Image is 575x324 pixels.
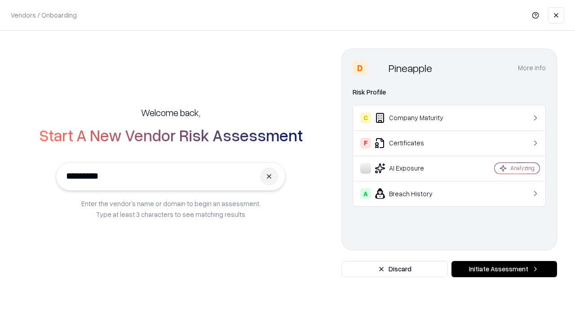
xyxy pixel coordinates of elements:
[353,61,367,75] div: D
[389,61,432,75] div: Pineapple
[360,138,371,148] div: F
[451,261,557,277] button: Initiate Assessment
[360,188,371,199] div: A
[11,10,77,20] p: Vendors / Onboarding
[353,87,546,98] div: Risk Profile
[360,188,468,199] div: Breach History
[81,198,261,220] p: Enter the vendor’s name or domain to begin an assessment. Type at least 3 characters to see match...
[518,60,546,76] button: More info
[39,126,303,144] h2: Start A New Vendor Risk Assessment
[141,106,200,119] h5: Welcome back,
[360,112,468,123] div: Company Maturity
[341,261,448,277] button: Discard
[360,138,468,148] div: Certificates
[360,163,468,174] div: AI Exposure
[371,61,385,75] img: Pineapple
[360,112,371,123] div: C
[510,164,535,172] div: Analyzing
